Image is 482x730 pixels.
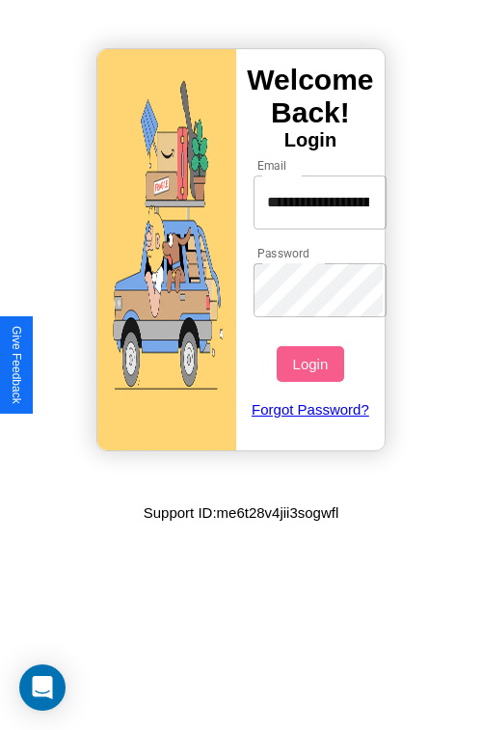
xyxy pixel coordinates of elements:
a: Forgot Password? [244,382,378,437]
h4: Login [236,129,385,151]
div: Give Feedback [10,326,23,404]
label: Password [257,245,308,261]
label: Email [257,157,287,174]
img: gif [97,49,236,450]
p: Support ID: me6t28v4jii3sogwfl [144,500,339,526]
div: Open Intercom Messenger [19,664,66,711]
button: Login [277,346,343,382]
h3: Welcome Back! [236,64,385,129]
